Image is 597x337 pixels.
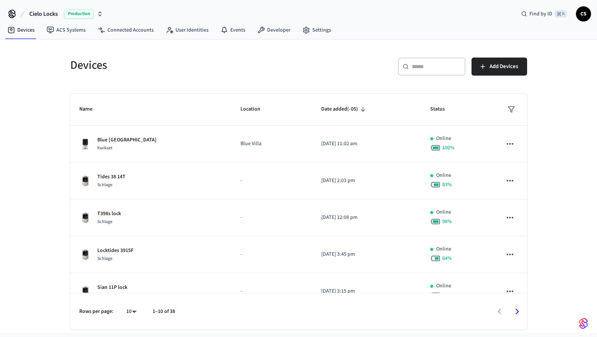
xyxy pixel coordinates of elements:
span: Schlage [97,219,112,225]
div: 10 [122,306,141,317]
p: Online [436,172,451,179]
p: T398s lock [97,210,121,218]
p: Blue [GEOGRAPHIC_DATA] [97,136,157,144]
img: SeamLogoGradient.69752ec5.svg [579,317,588,329]
p: - [240,287,303,295]
p: 1–10 of 38 [153,308,175,316]
img: Kwikset Halo Touchscreen Wifi Enabled Smart Lock, Polished Chrome, Front [79,138,91,150]
img: Schlage Sense Smart Deadbolt with Camelot Trim, Front [79,285,91,298]
span: 98 % [442,218,452,225]
p: [DATE] 3:45 pm [321,250,413,258]
button: CS [576,6,591,21]
p: Sian 11P lock [97,284,127,291]
img: Schlage Sense Smart Deadbolt with Camelot Trim, Front [79,175,91,187]
p: Locktides 3915F [97,247,133,255]
span: Kwikset [97,145,112,151]
p: - [240,177,303,185]
p: Blue Villa [240,140,303,148]
a: Events [215,23,251,37]
p: Online [436,245,451,253]
p: Rows per page: [79,308,113,316]
span: Production [64,9,94,19]
span: Status [430,103,455,115]
span: Find by ID [529,10,552,18]
span: Name [79,103,102,115]
button: Add Devices [472,58,527,76]
h5: Devices [70,58,294,73]
span: Cielo Locks [29,9,58,18]
span: CS [577,7,590,21]
span: Add Devices [490,62,518,71]
a: Settings [296,23,337,37]
a: ACS Systems [41,23,92,37]
div: Find by ID⌘ K [515,7,573,21]
p: [DATE] 3:15 pm [321,287,413,295]
span: 54 % [442,291,452,299]
span: 100 % [442,144,455,152]
span: Schlage [97,292,112,299]
button: Go to next page [508,303,526,320]
p: [DATE] 2:03 pm [321,177,413,185]
span: Schlage [97,182,112,188]
span: Location [240,103,270,115]
a: User Identities [160,23,215,37]
span: 64 % [442,255,452,262]
p: Online [436,208,451,216]
img: Schlage Sense Smart Deadbolt with Camelot Trim, Front [79,212,91,224]
p: - [240,250,303,258]
img: Schlage Sense Smart Deadbolt with Camelot Trim, Front [79,249,91,261]
span: 83 % [442,181,452,188]
span: Schlage [97,255,112,262]
a: Devices [2,23,41,37]
p: [DATE] 12:08 pm [321,214,413,222]
p: Online [436,282,451,290]
a: Developer [251,23,296,37]
a: Connected Accounts [92,23,160,37]
span: ⌘ K [555,10,567,18]
p: Tides 38 14T [97,173,125,181]
span: Date added(-05) [321,103,368,115]
p: Online [436,135,451,143]
p: - [240,214,303,222]
p: [DATE] 11:02 am [321,140,413,148]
